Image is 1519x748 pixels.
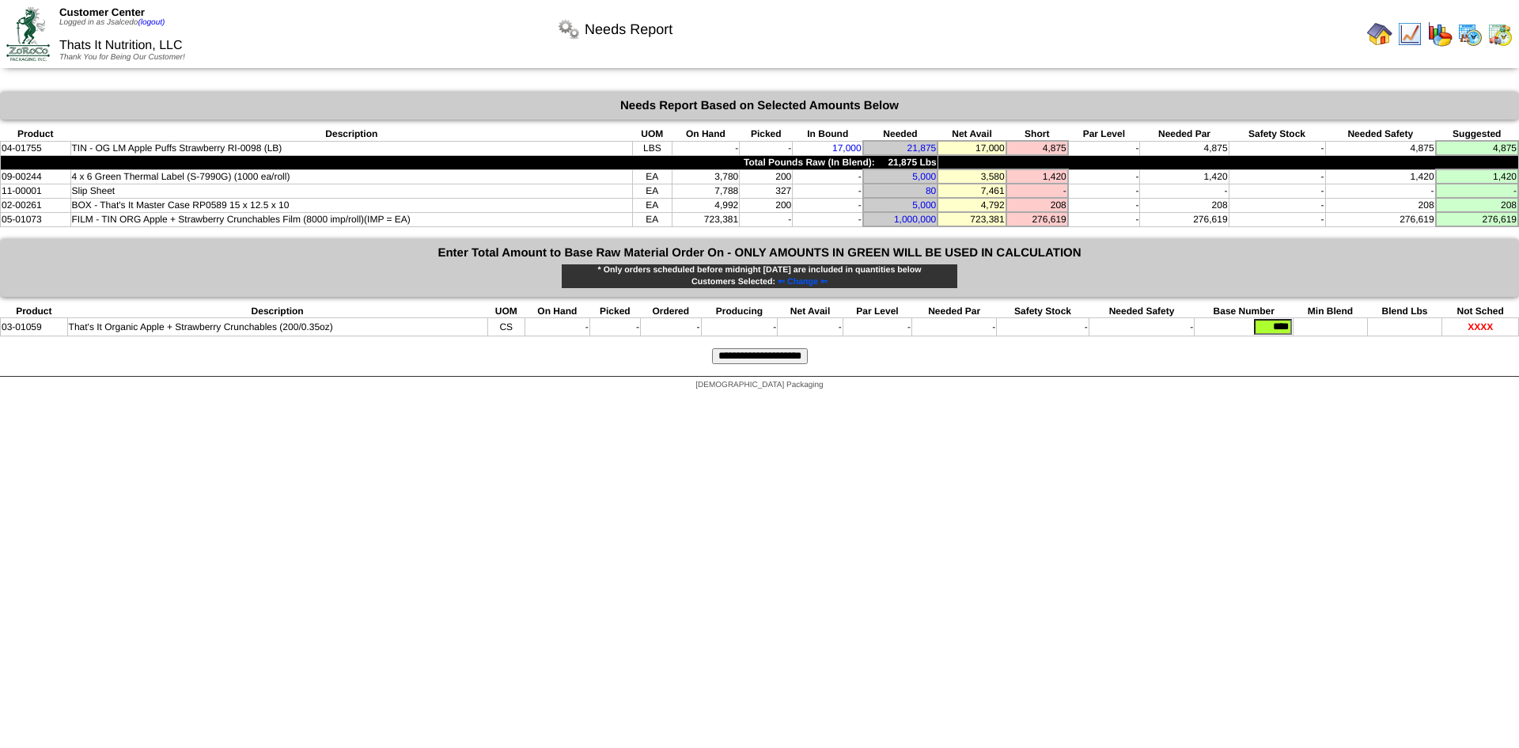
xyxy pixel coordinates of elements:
[907,142,937,154] a: 21,875
[1,198,71,212] td: 02-00261
[1140,184,1229,198] td: -
[672,212,740,226] td: 723,381
[843,305,911,318] th: Par Level
[1,127,71,141] th: Product
[633,212,672,226] td: EA
[561,264,958,289] div: * Only orders scheduled before midnight [DATE] are included in quantities below Customers Selected:
[695,381,823,389] span: [DEMOGRAPHIC_DATA] Packaging
[938,169,1006,184] td: 3,580
[938,184,1006,198] td: 7,461
[70,184,633,198] td: Slip Sheet
[6,7,50,60] img: ZoRoCo_Logo(Green%26Foil)%20jpg.webp
[1436,141,1518,155] td: 4,875
[1294,305,1367,318] th: Min Blend
[740,212,793,226] td: -
[672,127,740,141] th: On Hand
[633,169,672,184] td: EA
[1,305,68,318] th: Product
[1229,212,1325,226] td: -
[1442,318,1519,336] td: XXXX
[832,142,862,154] a: 17,000
[1367,21,1392,47] img: home.gif
[672,184,740,198] td: 7,788
[938,127,1006,141] th: Net Avail
[589,318,640,336] td: -
[1,169,71,184] td: 09-00244
[775,277,828,287] a: ⇐ Change ⇐
[1229,198,1325,212] td: -
[740,127,793,141] th: Picked
[640,305,701,318] th: Ordered
[525,318,589,336] td: -
[1436,169,1518,184] td: 1,420
[70,141,633,155] td: TIN - OG LM Apple Puffs Strawberry RI-0098 (LB)
[70,212,633,226] td: FILM - TIN ORG Apple + Strawberry Crunchables Film (8000 imp/roll)(IMP = EA)
[1006,184,1068,198] td: -
[633,141,672,155] td: LBS
[1006,141,1068,155] td: 4,875
[740,184,793,198] td: 327
[926,185,936,196] a: 80
[1006,212,1068,226] td: 276,619
[487,305,525,318] th: UOM
[1325,184,1436,198] td: -
[938,141,1006,155] td: 17,000
[1089,318,1194,336] td: -
[843,318,911,336] td: -
[633,127,672,141] th: UOM
[1325,169,1436,184] td: 1,420
[1229,127,1325,141] th: Safety Stock
[1325,198,1436,212] td: 208
[740,169,793,184] td: 200
[70,198,633,212] td: BOX - That's It Master Case RP0589 15 x 12.5 x 10
[585,21,672,38] span: Needs Report
[67,318,487,336] td: That's It Organic Apple + Strawberry Crunchables (200/0.35oz)
[633,184,672,198] td: EA
[997,318,1089,336] td: -
[1442,305,1519,318] th: Not Sched
[1,212,71,226] td: 05-01073
[1487,21,1513,47] img: calendarinout.gif
[59,18,165,27] span: Logged in as Jsalcedo
[778,277,828,287] span: ⇐ Change ⇐
[640,318,701,336] td: -
[1068,198,1140,212] td: -
[1140,212,1229,226] td: 276,619
[70,127,633,141] th: Description
[1229,169,1325,184] td: -
[793,212,863,226] td: -
[589,305,640,318] th: Picked
[1068,184,1140,198] td: -
[1089,305,1194,318] th: Needed Safety
[1068,212,1140,226] td: -
[672,198,740,212] td: 4,992
[793,198,863,212] td: -
[1068,141,1140,155] td: -
[1436,184,1518,198] td: -
[938,212,1006,226] td: 723,381
[1,184,71,198] td: 11-00001
[997,305,1089,318] th: Safety Stock
[67,305,487,318] th: Description
[863,127,938,141] th: Needed
[778,305,843,318] th: Net Avail
[740,198,793,212] td: 200
[487,318,525,336] td: CS
[138,18,165,27] a: (logout)
[672,169,740,184] td: 3,780
[912,171,936,182] a: 5,000
[1140,198,1229,212] td: 208
[1140,127,1229,141] th: Needed Par
[793,127,863,141] th: In Bound
[912,318,997,336] td: -
[59,6,145,18] span: Customer Center
[778,318,843,336] td: -
[1367,305,1442,318] th: Blend Lbs
[633,198,672,212] td: EA
[556,17,581,42] img: workflow.png
[1,141,71,155] td: 04-01755
[1229,141,1325,155] td: -
[1,155,938,169] td: Total Pounds Raw (In Blend): 21,875 Lbs
[1436,212,1518,226] td: 276,619
[740,141,793,155] td: -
